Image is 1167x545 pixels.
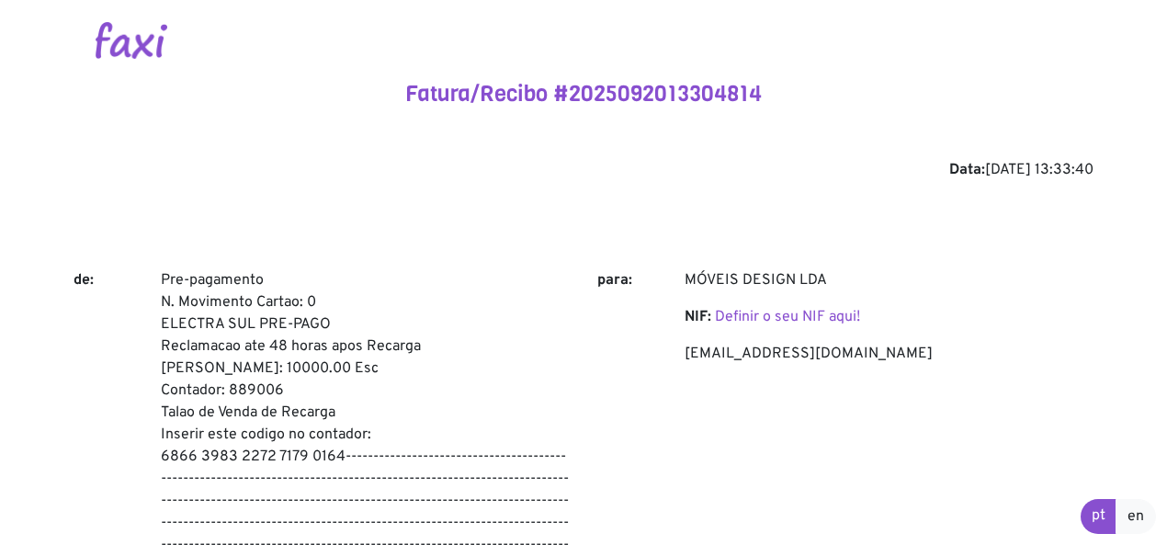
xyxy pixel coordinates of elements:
p: [EMAIL_ADDRESS][DOMAIN_NAME] [685,343,1093,365]
b: Data: [949,161,985,179]
a: Definir o seu NIF aqui! [715,308,860,326]
b: para: [597,271,632,290]
p: MÓVEIS DESIGN LDA [685,269,1093,291]
div: [DATE] 13:33:40 [74,159,1093,181]
b: de: [74,271,94,290]
a: en [1116,499,1156,534]
b: NIF: [685,308,711,326]
a: pt [1081,499,1116,534]
h4: Fatura/Recibo #2025092013304814 [74,81,1093,108]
